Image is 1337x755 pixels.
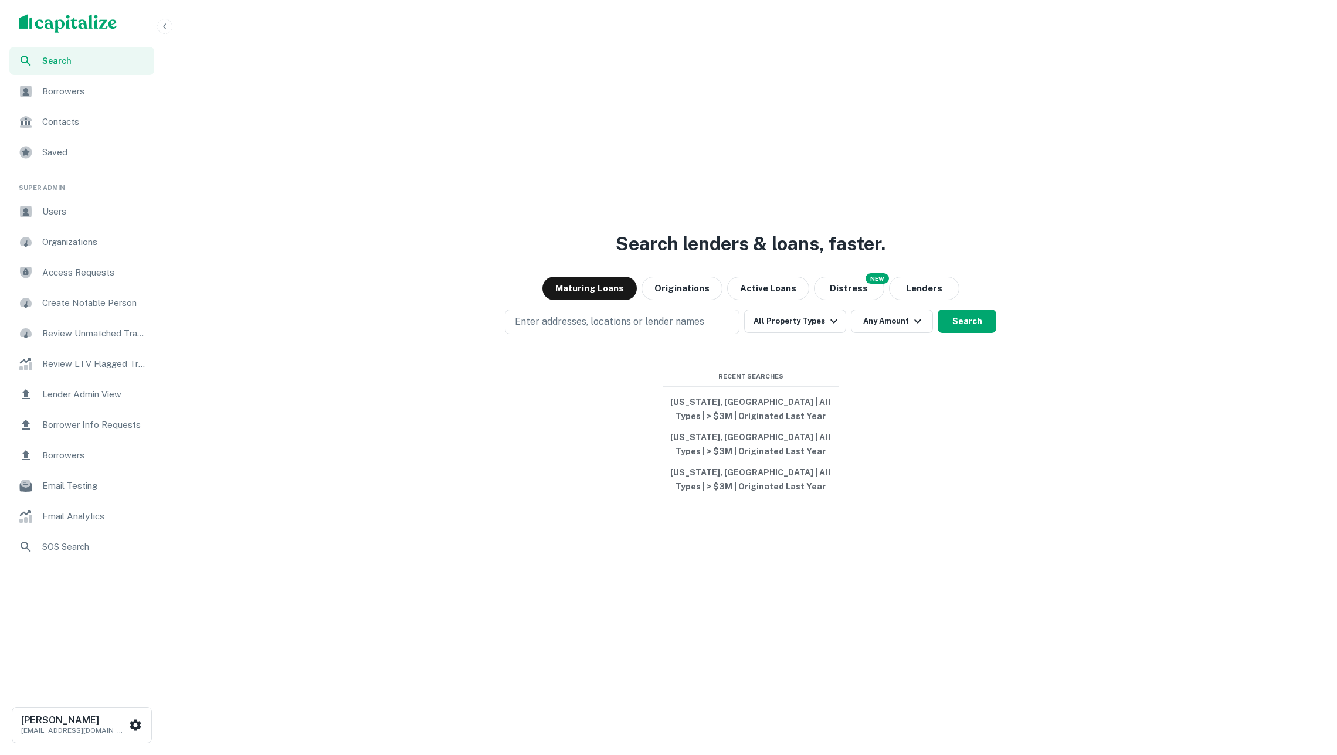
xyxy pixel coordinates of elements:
p: [EMAIL_ADDRESS][DOMAIN_NAME] [21,725,127,736]
a: Organizations [9,228,154,256]
button: Active Loans [727,277,809,300]
span: Users [42,205,147,219]
a: Review Unmatched Transactions [9,319,154,348]
span: Saved [42,145,147,159]
a: Create Notable Person [9,289,154,317]
span: Create Notable Person [42,296,147,310]
p: Enter addresses, locations or lender names [515,315,704,329]
h6: [PERSON_NAME] [21,716,127,725]
button: Lenders [889,277,959,300]
div: NEW [866,273,889,284]
a: Review LTV Flagged Transactions [9,350,154,378]
img: capitalize-logo.png [19,14,117,33]
button: Search distressed loans with lien and other non-mortgage details. [814,277,884,300]
a: Lender Admin View [9,380,154,409]
button: Any Amount [851,310,933,333]
span: Search [42,55,147,67]
a: SOS Search [9,533,154,561]
a: Borrowers [9,77,154,106]
span: Contacts [42,115,147,129]
a: Borrower Info Requests [9,411,154,439]
button: [PERSON_NAME][EMAIL_ADDRESS][DOMAIN_NAME] [12,707,152,743]
a: Users [9,198,154,226]
a: Email Analytics [9,502,154,530]
button: [US_STATE], [GEOGRAPHIC_DATA] | All Types | > $3M | Originated Last Year [663,392,839,427]
span: Access Requests [42,266,147,280]
a: Saved [9,138,154,166]
button: Maturing Loans [542,277,637,300]
span: Recent Searches [663,372,839,382]
li: Super Admin [9,169,154,198]
span: Lender Admin View [42,387,147,402]
button: All Property Types [744,310,846,333]
span: Borrowers [42,84,147,98]
span: Email Analytics [42,509,147,523]
span: Organizations [42,235,147,249]
iframe: Chat Widget [1278,661,1337,717]
h3: Search lenders & loans, faster. [616,230,885,258]
a: Access Requests [9,259,154,287]
span: Review LTV Flagged Transactions [42,357,147,371]
span: SOS Search [42,540,147,554]
span: Email Testing [42,479,147,493]
a: Contacts [9,108,154,136]
button: Originations [642,277,722,300]
span: Borrowers [42,448,147,462]
a: Email Testing [9,472,154,500]
button: [US_STATE], [GEOGRAPHIC_DATA] | All Types | > $3M | Originated Last Year [663,462,839,497]
span: Review Unmatched Transactions [42,327,147,341]
a: Search [9,47,154,75]
span: Borrower Info Requests [42,418,147,432]
button: Search [938,310,996,333]
button: [US_STATE], [GEOGRAPHIC_DATA] | All Types | > $3M | Originated Last Year [663,427,839,462]
a: Borrowers [9,441,154,470]
button: Enter addresses, locations or lender names [505,310,739,334]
